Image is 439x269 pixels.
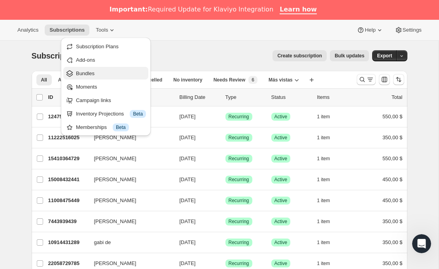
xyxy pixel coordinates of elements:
span: Beta [133,111,143,117]
span: [DATE] [180,155,196,161]
span: Active [274,239,288,246]
div: 22058729785[PERSON_NAME][DATE]LogradoRecurringLogradoActive1 item350,00 $ [48,258,403,269]
button: Inventory Projections [63,107,148,120]
div: Required Update for Klaviyo Integration [110,6,273,13]
span: [DATE] [180,239,196,245]
div: 12475105593[PERSON_NAME][DATE]LogradoRecurringLogradoActive1 item550,00 $ [48,111,403,122]
span: Campaign links [76,97,111,103]
span: [DATE] [180,114,196,119]
div: Type [225,93,265,101]
span: [DATE] [180,218,196,224]
p: 11222516025 [48,134,88,142]
span: Export [377,53,392,59]
span: 350,00 $ [382,134,403,140]
button: [PERSON_NAME] [89,152,168,165]
span: Active [274,176,288,183]
span: Recurring [229,176,249,183]
span: Recurring [229,260,249,267]
button: Bulk updates [330,50,369,61]
span: Bulk updates [335,53,364,59]
div: Memberships [76,123,146,131]
button: Subscription Plans [63,40,148,53]
span: [DATE] [180,197,196,203]
span: [PERSON_NAME] [94,155,136,163]
span: Needs Review [214,77,246,83]
span: Settings [403,27,422,33]
span: 1 item [317,176,330,183]
button: 1 item [317,216,339,227]
p: 10914431289 [48,239,88,246]
span: 550,00 $ [382,114,403,119]
p: 22058729785 [48,260,88,267]
button: 1 item [317,132,339,143]
button: Analytics [13,25,43,36]
span: Recurring [229,197,249,204]
div: 10914431289gabi de[DATE]LogradoRecurringLogradoActive1 item350,00 $ [48,237,403,248]
button: Add-ons [63,53,148,66]
span: Create subscription [277,53,322,59]
span: 450,00 $ [382,176,403,182]
button: [PERSON_NAME] [89,194,168,207]
p: 15410364729 [48,155,88,163]
p: 7443939439 [48,218,88,225]
span: 350,00 $ [382,260,403,266]
span: Subscriptions [49,27,85,33]
span: Recurring [229,239,249,246]
span: 550,00 $ [382,155,403,161]
button: Help [352,25,388,36]
button: Crear vista nueva [305,74,318,85]
span: Recurring [229,114,249,120]
button: Más vistas [264,74,304,85]
span: Analytics [17,27,38,33]
button: Tools [91,25,121,36]
button: Memberships [63,121,148,133]
span: 1 item [317,134,330,141]
p: 12475105593 [48,113,88,121]
span: [PERSON_NAME] [94,218,136,225]
span: gabi de [94,239,111,246]
p: Status [271,93,311,101]
span: [PERSON_NAME] [94,260,136,267]
p: 11008475449 [48,197,88,205]
div: 15410364729[PERSON_NAME][DATE]LogradoRecurringLogradoActive1 item550,00 $ [48,153,403,164]
div: 11008475449[PERSON_NAME][DATE]LogradoRecurringLogradoActive1 item450,00 $ [48,195,403,206]
span: 450,00 $ [382,197,403,203]
span: Active [274,260,288,267]
span: Recurring [229,218,249,225]
span: 1 item [317,114,330,120]
button: 1 item [317,258,339,269]
p: 15008432441 [48,176,88,184]
span: Help [365,27,375,33]
button: Ordenar los resultados [393,74,404,85]
button: [PERSON_NAME] [89,173,168,186]
button: Personalizar el orden y la visibilidad de las columnas de la tabla [379,74,390,85]
span: [DATE] [180,260,196,266]
button: Buscar y filtrar resultados [357,74,376,85]
button: Campaign links [63,94,148,106]
span: Subscription Plans [76,44,119,49]
a: Learn how [280,6,317,14]
span: Recurring [229,134,249,141]
span: Bundles [76,70,95,76]
span: [PERSON_NAME] [94,197,136,205]
span: All [41,77,47,83]
span: Active [274,155,288,162]
span: Active [274,134,288,141]
div: Items [317,93,357,101]
span: 1 item [317,260,330,267]
span: Recurring [229,155,249,162]
span: [DATE] [180,176,196,182]
button: gabi de [89,236,168,249]
div: 7443939439[PERSON_NAME][DATE]LogradoRecurringLogradoActive1 item350,00 $ [48,216,403,227]
span: No inventory [173,77,202,83]
p: Total [392,93,402,101]
b: Important: [110,6,148,13]
button: Settings [390,25,426,36]
iframe: Intercom live chat [412,234,431,253]
span: [PERSON_NAME] [94,176,136,184]
button: 1 item [317,237,339,248]
span: 1 item [317,155,330,162]
span: Active [274,218,288,225]
div: Inventory Projections [76,110,146,118]
span: Active [274,114,288,120]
